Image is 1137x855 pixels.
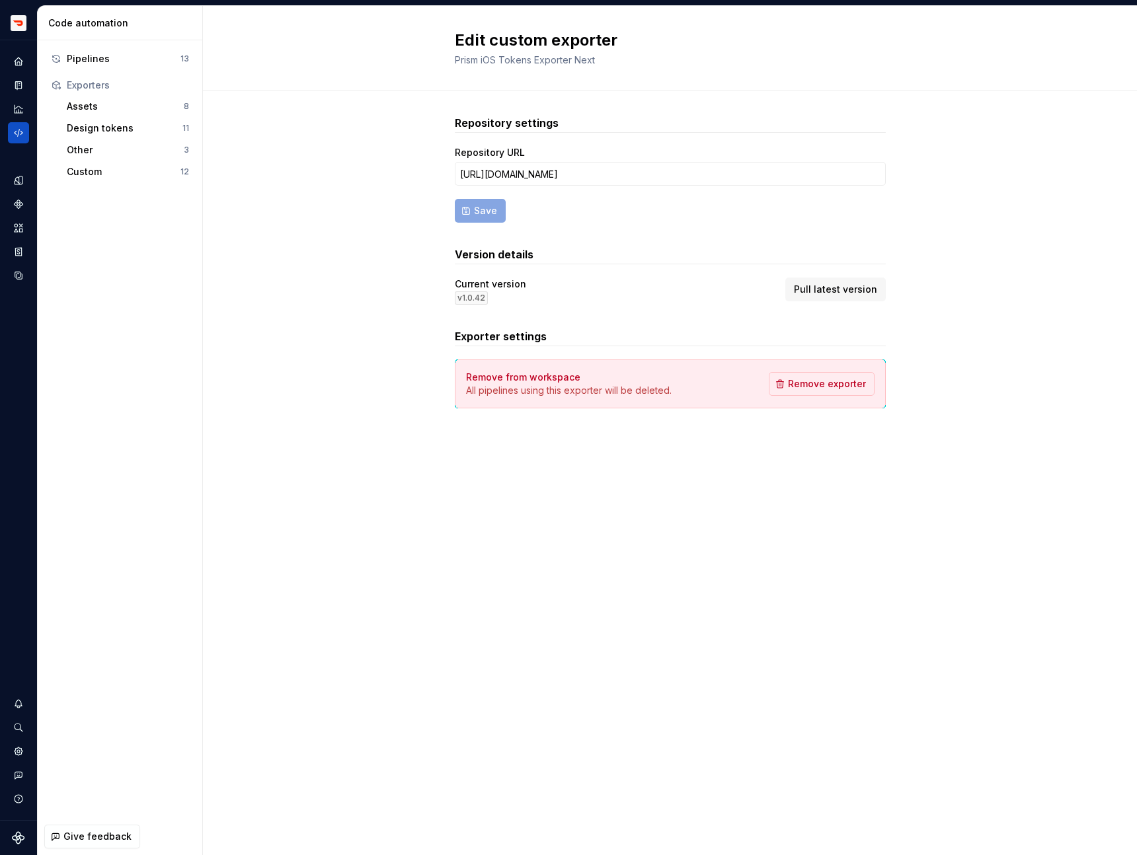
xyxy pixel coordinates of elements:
[184,145,189,155] div: 3
[8,170,29,191] a: Design tokens
[794,283,877,296] span: Pull latest version
[67,100,184,113] div: Assets
[8,51,29,72] a: Home
[63,830,132,843] span: Give feedback
[67,52,180,65] div: Pipelines
[455,246,886,262] h3: Version details
[67,122,182,135] div: Design tokens
[8,122,29,143] a: Code automation
[67,165,180,178] div: Custom
[455,328,886,344] h3: Exporter settings
[8,741,29,762] a: Settings
[184,101,189,112] div: 8
[11,15,26,31] img: bd52d190-91a7-4889-9e90-eccda45865b1.png
[48,17,197,30] div: Code automation
[455,146,525,159] label: Repository URL
[67,79,189,92] div: Exporters
[67,143,184,157] div: Other
[61,118,194,139] button: Design tokens11
[61,161,194,182] button: Custom12
[46,48,194,69] button: Pipelines13
[61,96,194,117] button: Assets8
[455,54,595,65] span: Prism iOS Tokens Exporter Next
[466,384,672,397] p: All pipelines using this exporter will be deleted.
[8,75,29,96] a: Documentation
[788,377,866,390] span: Remove exporter
[180,167,189,177] div: 12
[8,265,29,286] a: Data sources
[182,123,189,133] div: 11
[455,115,886,131] h3: Repository settings
[44,825,140,848] button: Give feedback
[12,831,25,844] svg: Supernova Logo
[785,278,886,301] button: Pull latest version
[769,372,875,396] button: Remove exporter
[466,371,580,384] h4: Remove from workspace
[455,278,526,291] div: Current version
[8,194,29,215] a: Components
[455,291,488,305] div: v 1.0.42
[8,241,29,262] a: Storybook stories
[180,54,189,64] div: 13
[61,139,194,161] button: Other3
[8,98,29,120] a: Analytics
[8,693,29,714] button: Notifications
[455,30,870,51] h2: Edit custom exporter
[8,217,29,239] a: Assets
[8,764,29,786] button: Contact support
[8,717,29,738] button: Search ⌘K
